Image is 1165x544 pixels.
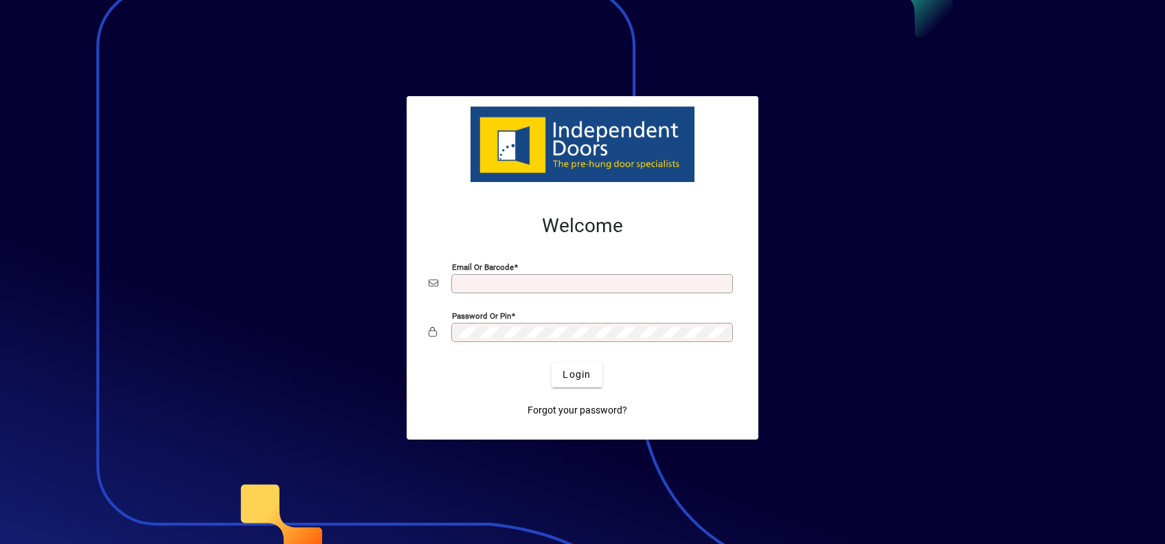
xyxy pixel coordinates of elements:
mat-label: Password or Pin [452,310,511,320]
mat-label: Email or Barcode [452,262,514,271]
span: Forgot your password? [528,403,627,418]
span: Login [563,367,591,382]
h2: Welcome [429,214,736,238]
a: Forgot your password? [522,398,633,423]
button: Login [552,363,602,387]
